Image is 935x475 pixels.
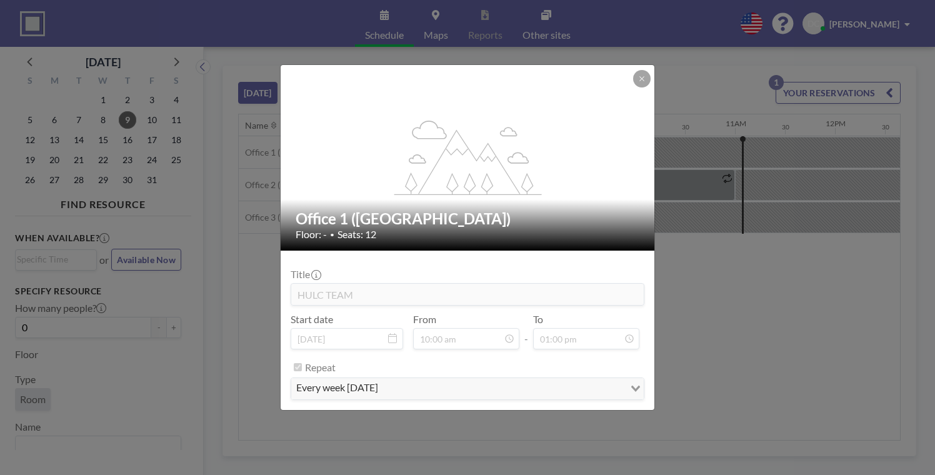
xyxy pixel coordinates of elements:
[296,209,641,228] h2: Office 1 ([GEOGRAPHIC_DATA])
[533,313,543,326] label: To
[291,378,644,399] div: Search for option
[413,313,436,326] label: From
[291,313,333,326] label: Start date
[330,230,334,239] span: •
[294,381,381,397] span: every week [DATE]
[394,119,542,194] g: flex-grow: 1.2;
[291,284,644,305] input: (No title)
[305,361,336,374] label: Repeat
[382,381,623,397] input: Search for option
[296,228,327,241] span: Floor: -
[337,228,376,241] span: Seats: 12
[291,268,320,281] label: Title
[524,317,528,345] span: -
